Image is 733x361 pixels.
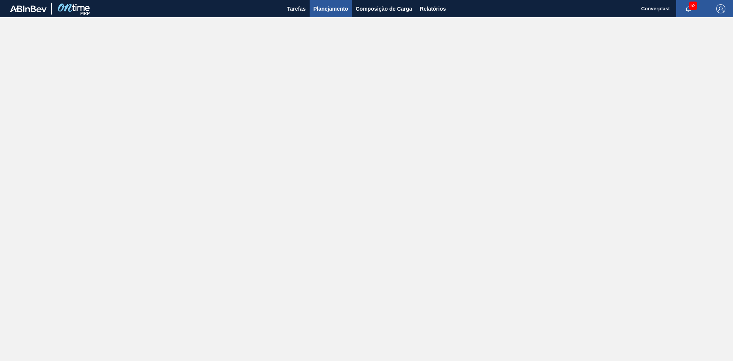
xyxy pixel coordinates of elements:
span: 52 [689,2,697,10]
span: Tarefas [287,4,306,13]
button: Notificações [676,3,701,14]
img: Logout [716,4,725,13]
span: Relatórios [420,4,446,13]
span: Composição de Carga [356,4,412,13]
img: TNhmsLtSVTkK8tSr43FrP2fwEKptu5GPRR3wAAAABJRU5ErkJggg== [10,5,47,12]
span: Planejamento [313,4,348,13]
